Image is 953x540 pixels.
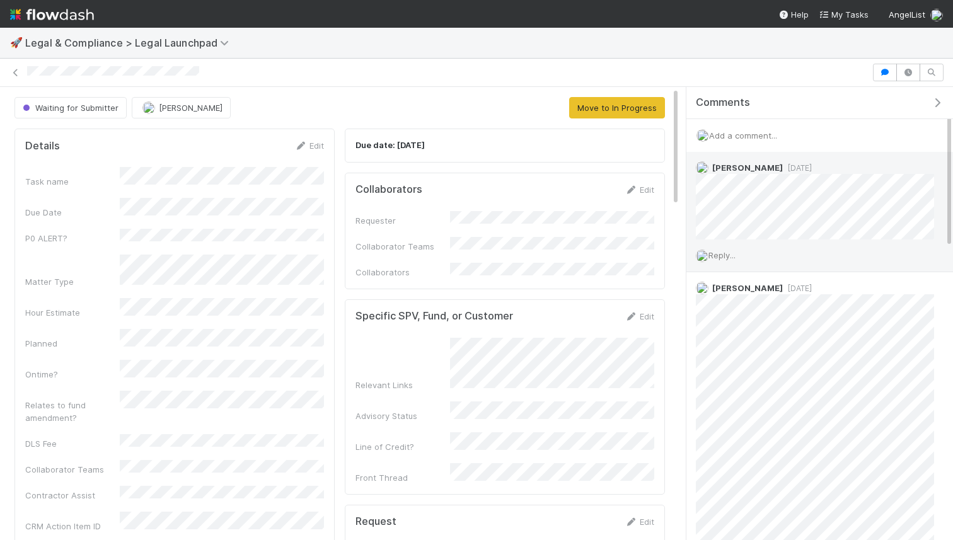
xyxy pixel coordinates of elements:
div: Hour Estimate [25,306,120,319]
span: [PERSON_NAME] [712,283,783,293]
button: Move to In Progress [569,97,665,118]
div: Relevant Links [355,379,450,391]
h5: Collaborators [355,183,422,196]
span: Add a comment... [709,130,777,141]
div: DLS Fee [25,437,120,450]
div: Matter Type [25,275,120,288]
a: Edit [625,517,654,527]
div: Collaborator Teams [25,463,120,476]
div: Planned [25,337,120,350]
div: Relates to fund amendment? [25,399,120,424]
span: Waiting for Submitter [20,103,118,113]
button: Waiting for Submitter [14,97,127,118]
span: Reply... [708,250,736,260]
div: Help [778,8,809,21]
h5: Details [25,140,60,152]
div: Contractor Assist [25,489,120,502]
div: Front Thread [355,471,450,484]
a: My Tasks [819,8,869,21]
div: P0 ALERT? [25,232,120,244]
span: 🚀 [10,37,23,48]
span: Legal & Compliance > Legal Launchpad [25,37,235,49]
strong: Due date: [DATE] [355,140,425,150]
h5: Specific SPV, Fund, or Customer [355,310,513,323]
h5: Request [355,515,396,528]
img: avatar_0a9e60f7-03da-485c-bb15-a40c44fcec20.png [696,250,708,262]
span: [PERSON_NAME] [712,163,783,173]
div: CRM Action Item ID [25,520,120,532]
div: Task name [25,175,120,188]
img: avatar_b5be9b1b-4537-4870-b8e7-50cc2287641b.png [696,161,708,174]
span: [DATE] [783,163,812,173]
a: Edit [625,311,654,321]
img: avatar_0a9e60f7-03da-485c-bb15-a40c44fcec20.png [930,9,943,21]
span: My Tasks [819,9,869,20]
img: logo-inverted-e16ddd16eac7371096b0.svg [10,4,94,25]
div: Ontime? [25,368,120,381]
span: [DATE] [783,284,812,293]
span: AngelList [889,9,925,20]
div: Line of Credit? [355,440,450,453]
div: Due Date [25,206,120,219]
a: Edit [625,185,654,195]
img: avatar_0a9e60f7-03da-485c-bb15-a40c44fcec20.png [696,129,709,142]
div: Advisory Status [355,410,450,422]
div: Collaborator Teams [355,240,450,253]
div: Collaborators [355,266,450,279]
div: Requester [355,214,450,227]
img: avatar_b5be9b1b-4537-4870-b8e7-50cc2287641b.png [696,282,708,294]
span: Comments [696,96,750,109]
a: Edit [294,141,324,151]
